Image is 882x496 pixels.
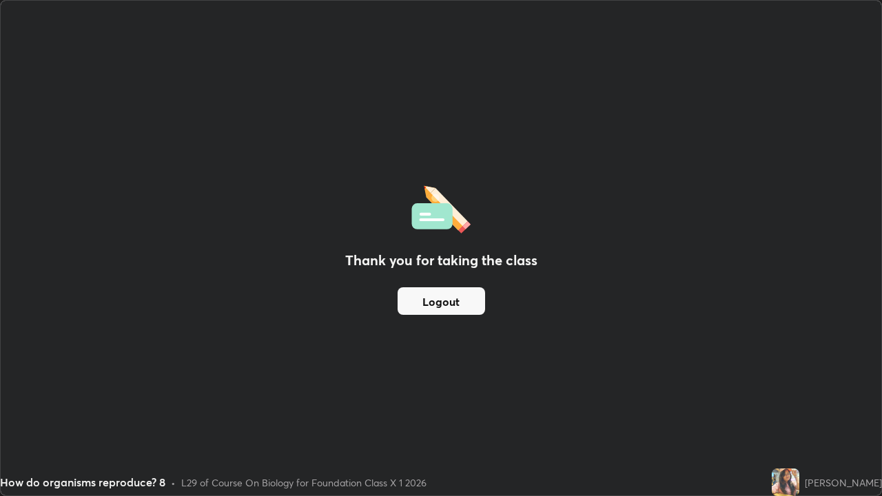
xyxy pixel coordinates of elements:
img: offlineFeedback.1438e8b3.svg [411,181,471,234]
h2: Thank you for taking the class [345,250,537,271]
div: • [171,475,176,490]
button: Logout [398,287,485,315]
div: [PERSON_NAME] [805,475,882,490]
div: L29 of Course On Biology for Foundation Class X 1 2026 [181,475,427,490]
img: 6df52b9de9c147eaa292c8009b0a37de.jpg [772,468,799,496]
